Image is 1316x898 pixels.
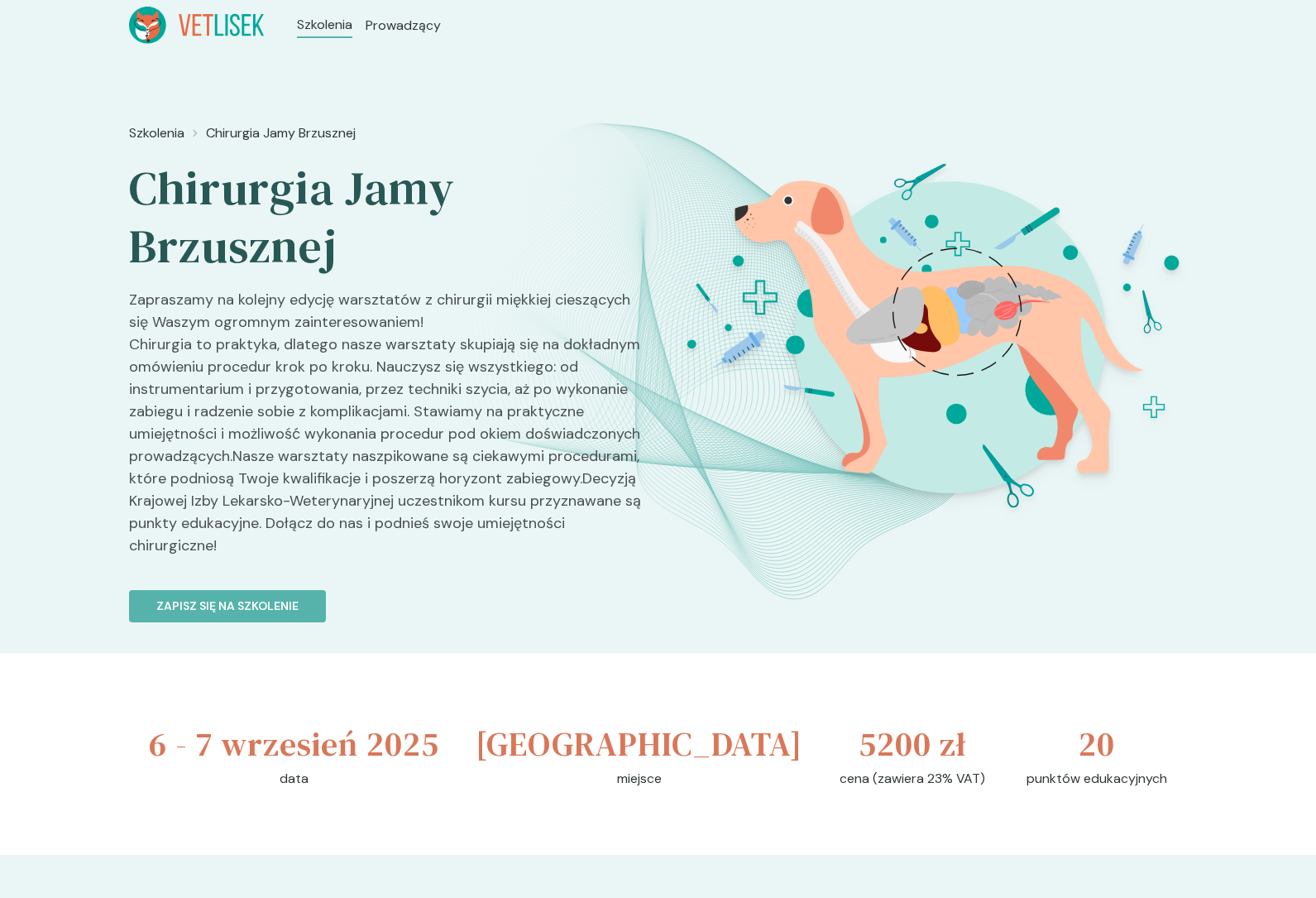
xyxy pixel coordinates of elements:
[129,160,645,276] h2: Chirurgia Jamy Brzusznej
[206,123,356,143] a: Chirurgia Jamy Brzusznej
[476,719,802,769] h3: [GEOGRAPHIC_DATA]
[129,123,184,143] a: Szkolenia
[280,769,309,789] p: data
[129,570,645,622] a: Zapisz się na szkolenie
[1026,769,1167,789] p: punktów edukacyjnych
[149,719,439,769] h3: 6 - 7 wrzesień 2025
[156,598,299,615] p: Zapisz się na szkolenie
[840,769,985,789] p: cena (zawiera 23% VAT)
[129,590,326,622] button: Zapisz się na szkolenie
[366,16,441,36] a: Prowadzący
[656,117,1243,558] img: aHfRoUMqNJQqH-fb_ChiruJB_BT.svg
[297,15,352,35] a: Szkolenia
[617,769,662,789] p: miejsce
[129,289,645,570] p: Zapraszamy na kolejny edycję warsztatów z chirurgii miękkiej cieszących się Waszym ogromnym zaint...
